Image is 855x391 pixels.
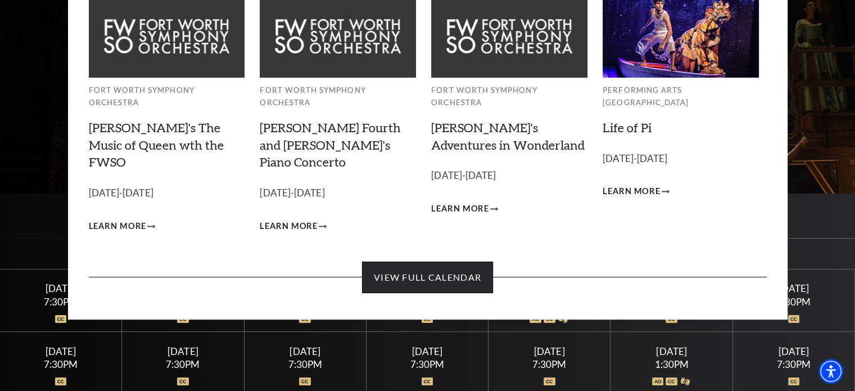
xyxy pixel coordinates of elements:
[89,219,156,233] a: Learn More Windborne's The Music of Queen wth the FWSO
[603,84,759,109] p: Performing Arts [GEOGRAPHIC_DATA]
[380,345,475,357] div: [DATE]
[89,219,147,233] span: Learn More
[603,151,759,167] p: [DATE]-[DATE]
[260,120,401,170] a: [PERSON_NAME] Fourth and [PERSON_NAME]'s Piano Concerto
[502,359,597,369] div: 7:30PM
[89,185,245,201] p: [DATE]-[DATE]
[746,297,841,307] div: 1:30PM
[13,297,108,307] div: 7:30PM
[603,120,652,135] a: Life of Pi
[624,345,719,357] div: [DATE]
[260,219,318,233] span: Learn More
[89,84,245,109] p: Fort Worth Symphony Orchestra
[13,359,108,369] div: 7:30PM
[502,345,597,357] div: [DATE]
[746,345,841,357] div: [DATE]
[380,359,475,369] div: 7:30PM
[818,359,843,384] div: Accessibility Menu
[362,262,493,293] a: View Full Calendar
[431,120,585,152] a: [PERSON_NAME]'s Adventures in Wonderland
[431,168,587,184] p: [DATE]-[DATE]
[431,84,587,109] p: Fort Worth Symphony Orchestra
[135,359,230,369] div: 7:30PM
[135,345,230,357] div: [DATE]
[260,185,416,201] p: [DATE]-[DATE]
[603,185,661,199] span: Learn More
[257,359,352,369] div: 7:30PM
[13,345,108,357] div: [DATE]
[624,359,719,369] div: 1:30PM
[603,185,669,199] a: Learn More Life of Pi
[431,202,489,216] span: Learn More
[260,84,416,109] p: Fort Worth Symphony Orchestra
[431,202,498,216] a: Learn More Alice's Adventures in Wonderland
[89,120,224,170] a: [PERSON_NAME]'s The Music of Queen wth the FWSO
[13,282,108,294] div: [DATE]
[257,345,352,357] div: [DATE]
[746,282,841,294] div: [DATE]
[746,359,841,369] div: 7:30PM
[260,219,327,233] a: Learn More Brahms Fourth and Grieg's Piano Concerto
